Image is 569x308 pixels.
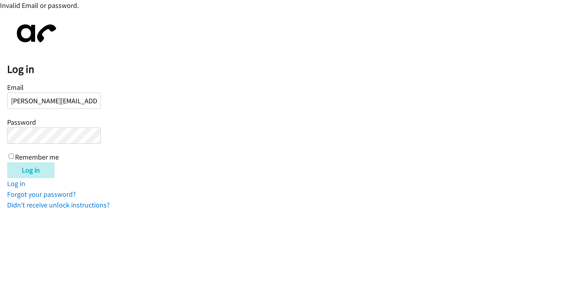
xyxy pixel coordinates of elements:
input: Log in [7,162,55,178]
a: Log in [7,179,25,188]
label: Email [7,83,24,92]
h2: Log in [7,63,569,76]
img: aphone-8a226864a2ddd6a5e75d1ebefc011f4aa8f32683c2d82f3fb0802fe031f96514.svg [7,18,62,49]
a: Forgot your password? [7,190,76,199]
label: Password [7,118,36,127]
a: Didn't receive unlock instructions? [7,200,110,209]
label: Remember me [15,152,59,162]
